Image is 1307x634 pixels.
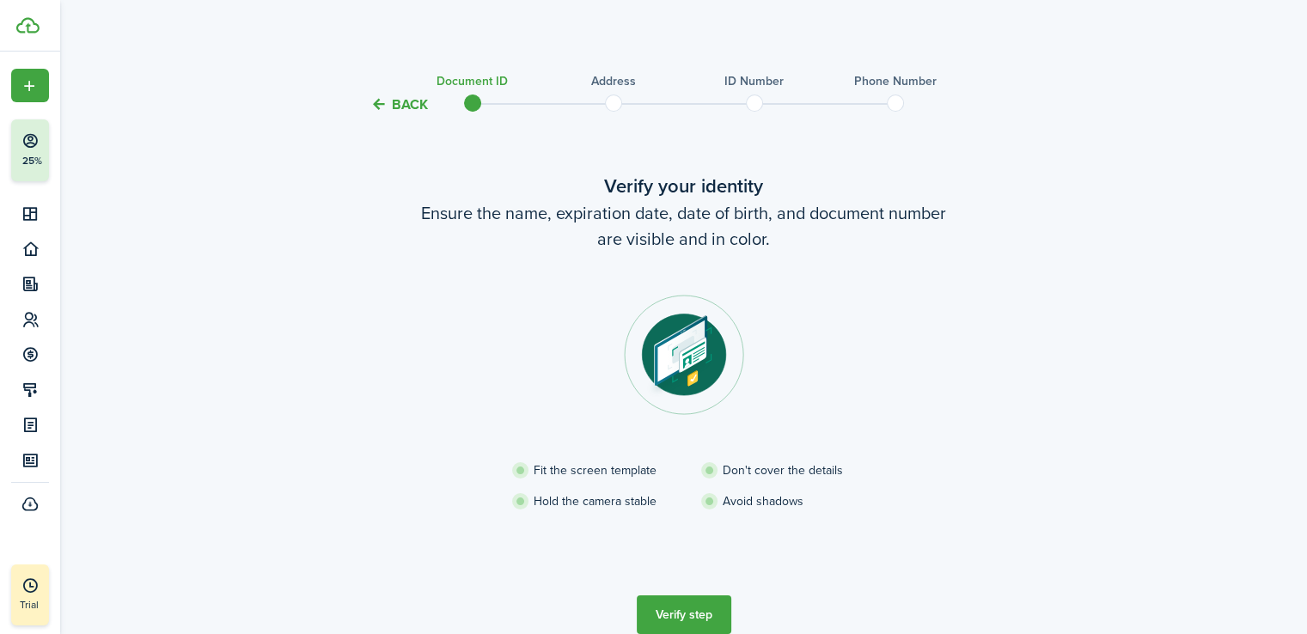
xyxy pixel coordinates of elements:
p: Trial [20,597,89,613]
li: Avoid shadows [701,492,890,510]
wizard-step-header-title: Verify your identity [323,172,1045,200]
li: Don't cover the details [701,461,890,479]
img: Document step [624,295,744,415]
button: Open menu [11,69,49,102]
img: TenantCloud [16,17,40,34]
wizard-step-header-description: Ensure the name, expiration date, date of birth, and document number are visible and in color. [323,200,1045,252]
h3: ID Number [724,72,784,90]
li: Hold the camera stable [512,492,701,510]
button: Back [370,95,428,113]
h3: Phone Number [854,72,937,90]
li: Fit the screen template [512,461,701,479]
button: 25% [11,119,154,181]
h3: Document ID [437,72,508,90]
h3: Address [591,72,636,90]
a: Trial [11,564,49,625]
button: Verify step [637,595,731,634]
p: 25% [21,154,43,168]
